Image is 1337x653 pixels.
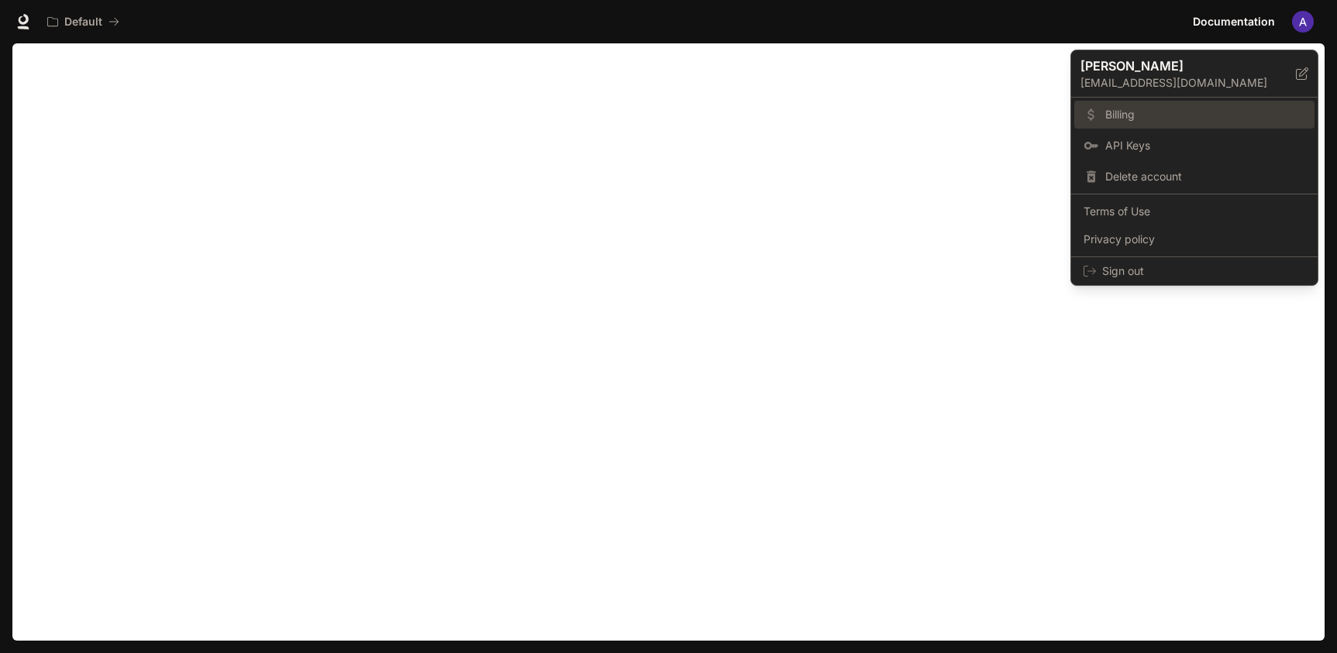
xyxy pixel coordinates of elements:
[1105,107,1305,122] span: Billing
[1084,232,1305,247] span: Privacy policy
[1080,75,1296,91] p: [EMAIL_ADDRESS][DOMAIN_NAME]
[1080,57,1271,75] p: [PERSON_NAME]
[1105,138,1305,153] span: API Keys
[1074,163,1315,191] div: Delete account
[1074,101,1315,129] a: Billing
[1102,263,1305,279] span: Sign out
[1105,169,1305,184] span: Delete account
[1074,225,1315,253] a: Privacy policy
[1071,50,1318,98] div: [PERSON_NAME][EMAIL_ADDRESS][DOMAIN_NAME]
[1084,204,1305,219] span: Terms of Use
[1074,132,1315,160] a: API Keys
[1071,257,1318,285] div: Sign out
[1074,198,1315,225] a: Terms of Use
